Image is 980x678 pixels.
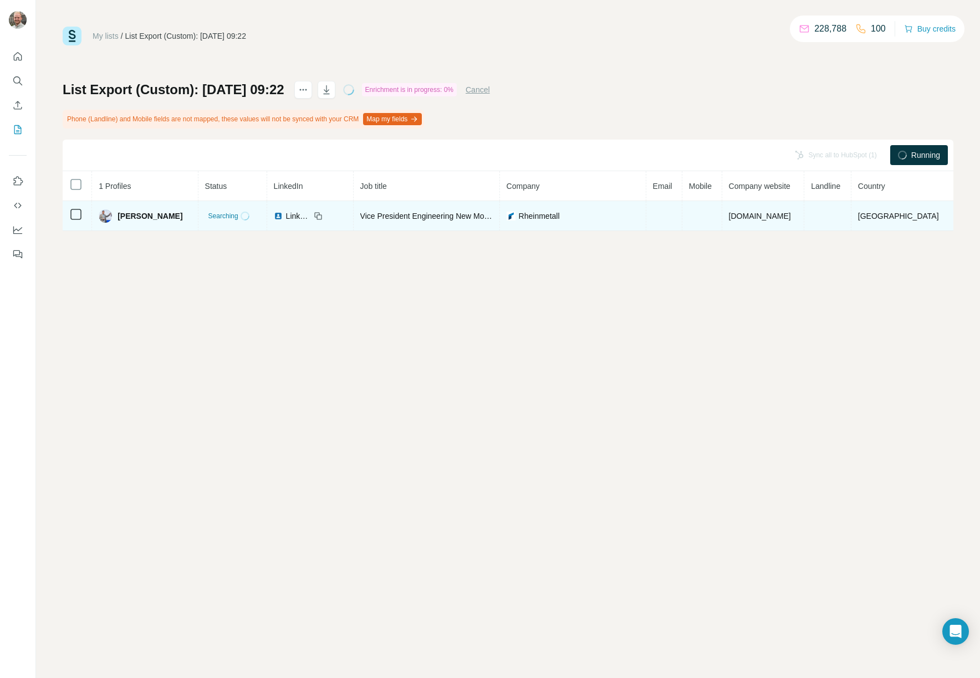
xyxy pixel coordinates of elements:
[274,212,283,220] img: LinkedIn logo
[118,210,182,222] span: [PERSON_NAME]
[363,113,422,125] button: Map my fields
[360,182,387,191] span: Job title
[9,120,27,140] button: My lists
[9,220,27,240] button: Dashboard
[9,196,27,215] button: Use Surfe API
[93,32,119,40] a: My lists
[208,211,238,221] span: Searching
[205,182,227,191] span: Status
[911,150,940,161] span: Running
[519,210,560,222] span: Rheinmetall
[871,22,886,35] p: 100
[9,171,27,191] button: Use Surfe on LinkedIn
[729,182,790,191] span: Company website
[360,212,500,220] span: Vice President Engineering New Mobility
[9,95,27,115] button: Enrich CSV
[942,618,969,645] div: Open Intercom Messenger
[689,182,712,191] span: Mobile
[125,30,246,42] div: List Export (Custom): [DATE] 09:22
[904,21,956,37] button: Buy credits
[63,27,81,45] img: Surfe Logo
[9,47,27,66] button: Quick start
[9,71,27,91] button: Search
[653,182,672,191] span: Email
[9,244,27,264] button: Feedback
[274,182,303,191] span: LinkedIn
[858,182,885,191] span: Country
[294,81,312,99] button: actions
[286,210,310,222] span: LinkedIn
[63,81,284,99] h1: List Export (Custom): [DATE] 09:22
[99,209,112,223] img: Avatar
[63,110,424,129] div: Phone (Landline) and Mobile fields are not mapped, these values will not be synced with your CRM
[814,22,846,35] p: 228,788
[121,30,123,42] li: /
[858,212,939,220] span: [GEOGRAPHIC_DATA]
[362,83,457,96] div: Enrichment is in progress: 0%
[466,84,490,95] button: Cancel
[507,182,540,191] span: Company
[99,182,131,191] span: 1 Profiles
[507,212,515,220] img: company-logo
[729,212,791,220] span: [DOMAIN_NAME]
[811,182,840,191] span: Landline
[9,11,27,29] img: Avatar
